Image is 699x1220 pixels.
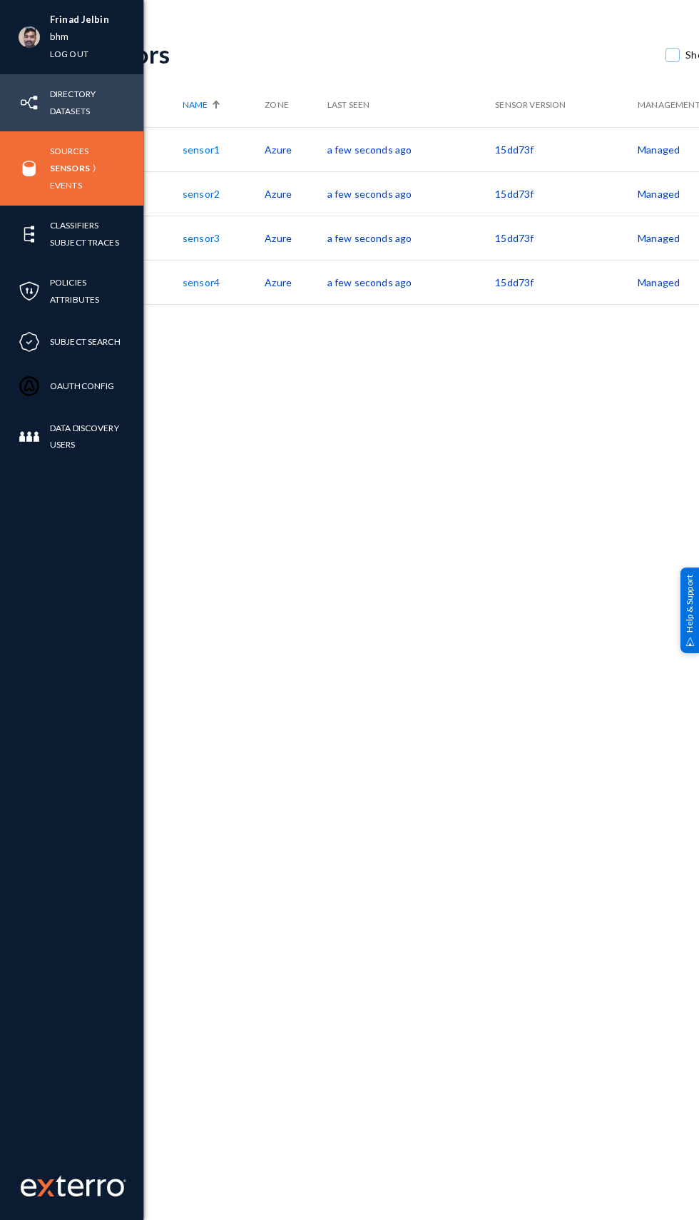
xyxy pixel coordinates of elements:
[50,378,114,394] a: OAuthConfig
[495,260,638,304] td: 15dd73f
[19,223,40,245] img: icon-elements.svg
[19,92,40,114] img: icon-inventory.svg
[83,39,651,69] div: Sensors
[265,260,327,304] td: Azure
[50,333,121,350] a: Subject Search
[327,171,496,216] td: a few seconds ago
[495,171,638,216] td: 15dd73f
[680,567,699,652] div: Help & Support
[19,375,40,397] img: icon-oauth.svg
[495,216,638,260] td: 15dd73f
[327,216,496,260] td: a few seconds ago
[19,281,40,302] img: icon-policies.svg
[265,171,327,216] td: Azure
[183,232,220,244] a: sensor3
[50,234,119,251] a: Subject Traces
[327,260,496,304] td: a few seconds ago
[183,143,220,156] a: sensor1
[265,216,327,260] td: Azure
[19,26,40,48] img: ACg8ocK1ZkZ6gbMmCU1AeqPIsBvrTWeY1xNXvgxNjkUXxjcqAiPEIvU=s96-c
[50,46,88,62] a: Log out
[50,103,90,119] a: Datasets
[50,143,88,159] a: Sources
[19,331,40,353] img: icon-compliance.svg
[265,83,327,127] th: Zone
[50,86,96,102] a: Directory
[685,637,695,646] img: help_support.svg
[495,83,638,127] th: Sensor Version
[50,274,86,291] a: Policies
[19,426,40,448] img: icon-members.svg
[37,1179,54,1196] img: exterro-logo.svg
[495,127,638,171] td: 15dd73f
[50,420,143,453] a: Data Discovery Users
[21,1175,126,1196] img: exterro-work-mark.svg
[50,29,68,45] a: bhm
[50,177,82,193] a: Events
[327,83,496,127] th: Last Seen
[50,217,98,233] a: Classifiers
[50,291,99,308] a: Attributes
[50,11,109,29] li: Frinad Jelbin
[183,276,220,288] a: sensor4
[265,127,327,171] td: Azure
[19,158,40,179] img: icon-sources.svg
[327,127,496,171] td: a few seconds ago
[183,99,208,111] span: Name
[50,160,90,176] a: Sensors
[183,188,220,200] a: sensor2
[183,99,257,111] div: Name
